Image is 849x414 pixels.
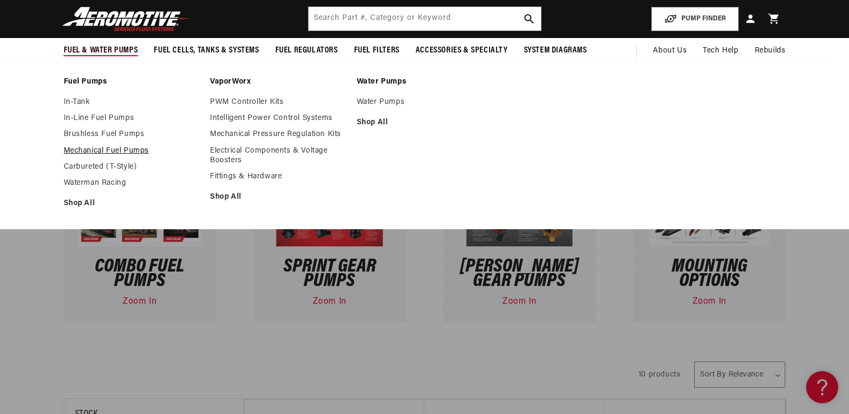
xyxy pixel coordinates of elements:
summary: Rebuilds [747,38,794,64]
a: Carbureted (T-Style) [64,162,200,172]
span: Fuel Filters [354,45,400,56]
h3: Mounting Options [647,260,772,289]
h3: Combo Fuel Pumps [77,260,203,289]
a: Shop All [210,192,346,202]
span: About Us [653,47,687,55]
a: In-Tank [64,97,200,107]
a: Mechanical Pressure Regulation Kits [210,130,346,139]
a: Waterman Racing [64,178,200,188]
a: Fittings & Hardware [210,172,346,182]
a: Zoom In [313,297,347,306]
a: Intelligent Power Control Systems [210,114,346,123]
a: Brushless Fuel Pumps [64,130,200,139]
summary: System Diagrams [516,38,595,63]
a: VaporWorx [210,77,346,87]
a: In-Line Fuel Pumps [64,114,200,123]
summary: Fuel Filters [346,38,408,63]
a: About Us [645,38,695,64]
a: Shop All [64,199,200,208]
span: Fuel & Water Pumps [64,45,138,56]
a: Zoom In [693,297,726,306]
a: Water Pumps [357,77,493,87]
summary: Fuel & Water Pumps [56,38,146,63]
button: search button [517,7,541,31]
summary: Tech Help [695,38,746,64]
span: Fuel Cells, Tanks & Systems [154,45,259,56]
a: PWM Controller Kits [210,97,346,107]
a: Mechanical Fuel Pumps [64,146,200,156]
a: Zoom In [123,297,156,306]
summary: Fuel Cells, Tanks & Systems [146,38,267,63]
h3: [PERSON_NAME] Gear Pumps [457,260,583,289]
span: 10 products [638,371,681,379]
h3: Sprint Gear Pumps [267,260,393,289]
span: Tech Help [703,45,738,57]
span: Rebuilds [755,45,786,57]
summary: Fuel Regulators [267,38,346,63]
a: Shop All [357,118,493,127]
img: Aeromotive [59,6,193,32]
a: Water Pumps [357,97,493,107]
a: Electrical Components & Voltage Boosters [210,146,346,165]
span: System Diagrams [524,45,587,56]
span: Fuel Regulators [275,45,338,56]
a: Zoom In [502,297,536,306]
a: Fuel Pumps [64,77,200,87]
summary: Accessories & Specialty [408,38,516,63]
span: Accessories & Specialty [416,45,508,56]
input: Search by Part Number, Category or Keyword [309,7,541,31]
button: PUMP FINDER [651,7,739,31]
